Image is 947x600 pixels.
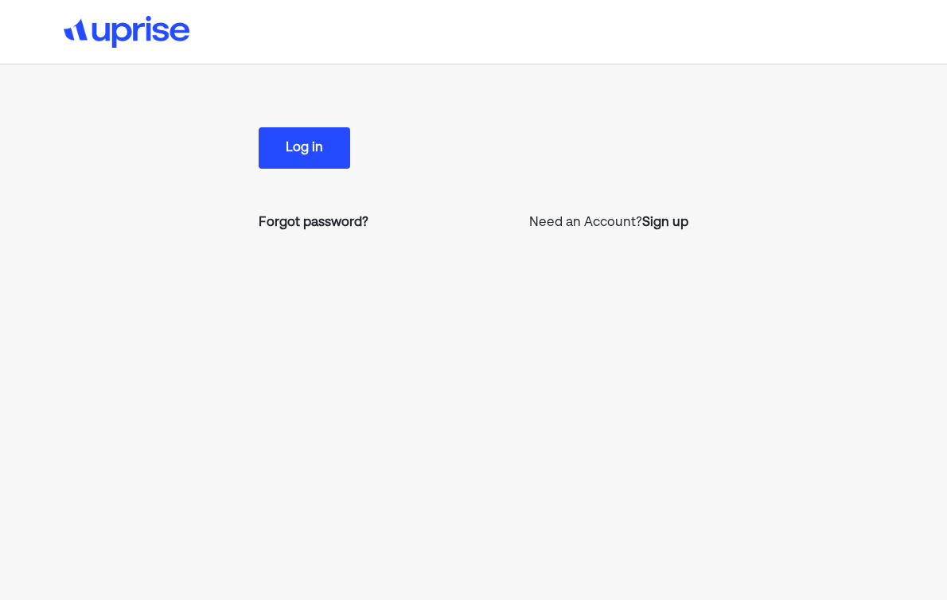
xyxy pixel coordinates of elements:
[259,127,350,169] button: Log in
[529,213,688,232] p: Need an Account?
[642,213,688,232] a: Sign up
[259,213,368,232] a: Forgot password?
